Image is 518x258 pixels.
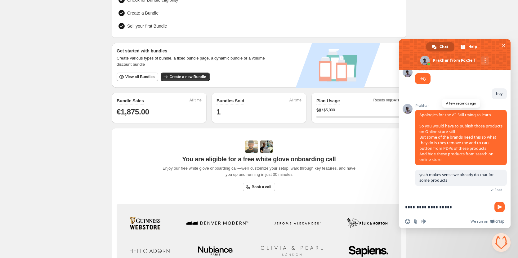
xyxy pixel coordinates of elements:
[405,204,491,210] textarea: Compose your message...
[190,98,202,105] span: All time
[419,172,494,183] span: yeah makes sense we already do that for some products
[468,42,477,51] span: Help
[182,155,336,163] span: You are eligible for a free white glove onboarding call
[324,108,335,113] span: $5,000
[159,165,359,178] span: Enjoy our free white glove onboarding call—we'll customize your setup, walk through key features,...
[217,98,244,104] h2: Bundles Sold
[390,98,401,102] span: [DATE]
[494,202,505,212] span: Send
[125,74,154,79] span: View all Bundles
[289,98,301,105] span: All time
[117,55,271,68] span: Create various types of bundle, a fixed bundle page, a dynamic bundle or a volume discount bundle
[496,91,502,96] span: hey
[243,183,275,191] a: Book a call
[495,219,504,224] span: Crisp
[260,140,273,153] img: Prakhar
[415,104,507,108] span: Prakhar
[127,23,167,29] span: Sell your first Bundle
[500,42,507,49] span: Close chat
[455,42,483,51] div: Help
[494,188,502,192] span: Read
[419,112,502,162] span: Apologies for the AI. Still trying to learn. So you would have to publish those products on Onlin...
[117,73,158,81] button: View all Bundles
[440,42,448,51] span: Chat
[471,219,488,224] span: We run on
[413,219,418,224] span: Send a file
[245,140,258,153] img: Adi
[421,219,426,224] span: Audio message
[117,107,202,117] h1: €1,875.00
[316,107,321,113] span: $ 0
[471,219,504,224] a: We run onCrisp
[117,48,271,54] h3: Get started with bundles
[405,219,410,224] span: Insert an emoji
[316,107,401,113] div: /
[161,73,210,81] button: Create a new Bundle
[117,98,144,104] h2: Bundle Sales
[316,98,340,104] h2: Plan Usage
[252,185,271,189] span: Book a call
[127,10,159,16] span: Create a Bundle
[426,42,454,51] div: Chat
[492,233,511,252] div: Close chat
[481,56,489,65] div: More channels
[415,67,431,71] span: Prakhar
[373,98,402,105] span: Resets on
[217,107,301,117] h1: 1
[169,74,206,79] span: Create a new Bundle
[419,76,426,81] span: Hey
